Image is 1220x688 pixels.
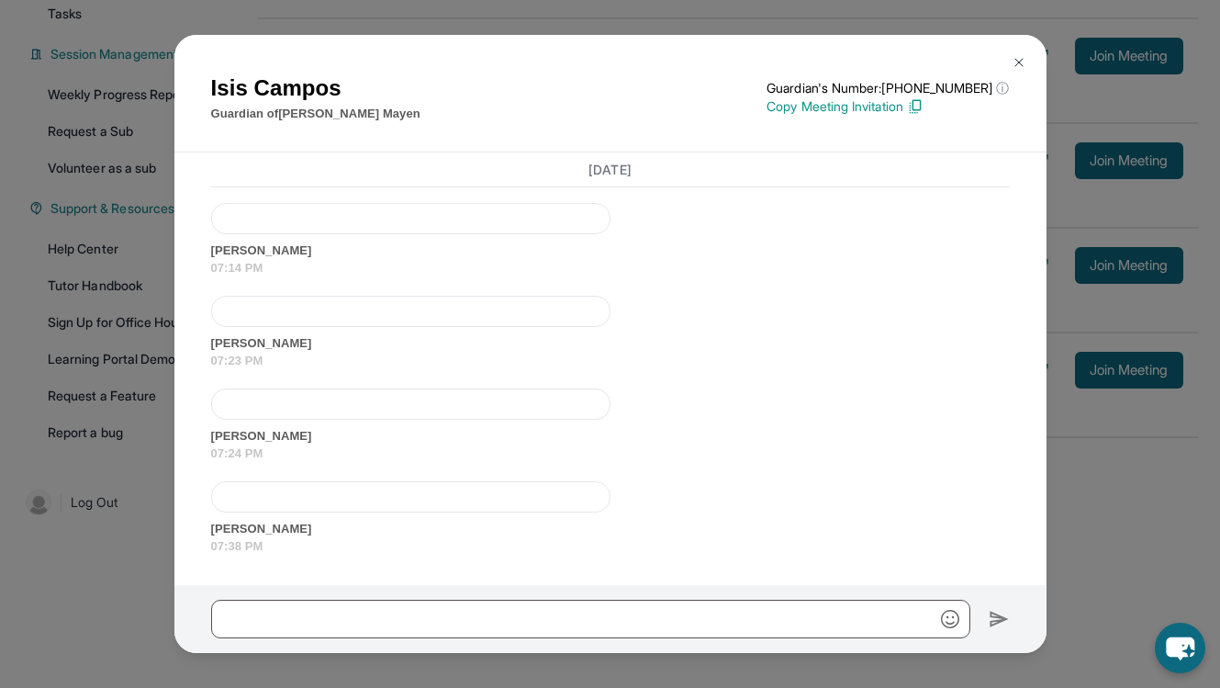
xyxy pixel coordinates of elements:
img: Close Icon [1012,55,1026,70]
span: [PERSON_NAME] [211,520,1010,538]
p: Guardian's Number: [PHONE_NUMBER] [767,79,1009,97]
span: 07:38 PM [211,537,1010,556]
p: Guardian of [PERSON_NAME] Mayen [211,105,420,123]
span: 07:24 PM [211,445,1010,463]
span: [PERSON_NAME] [211,427,1010,446]
img: Send icon [989,608,1010,630]
p: Copy Meeting Invitation [767,97,1009,116]
span: [PERSON_NAME] [211,334,1010,353]
span: 07:14 PM [211,259,1010,277]
h3: [DATE] [211,160,1010,178]
span: [PERSON_NAME] [211,242,1010,260]
img: Emoji [941,610,959,628]
img: Copy Icon [907,98,923,115]
span: ⓘ [996,79,1009,97]
span: 07:23 PM [211,352,1010,370]
button: chat-button [1155,623,1205,673]
h1: Isis Campos [211,72,420,105]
